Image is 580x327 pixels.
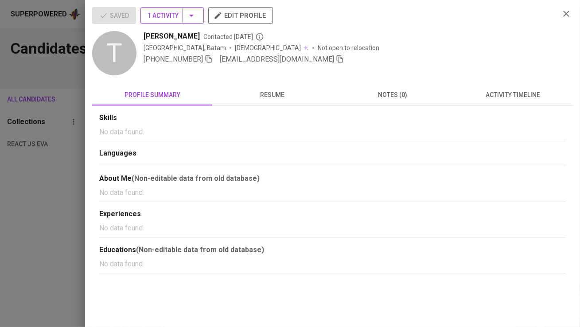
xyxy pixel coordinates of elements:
[97,90,207,101] span: profile summary
[208,7,273,24] button: edit profile
[318,43,379,52] p: Not open to relocation
[99,259,566,269] p: No data found.
[99,223,566,234] p: No data found.
[144,43,226,52] div: [GEOGRAPHIC_DATA], Batam
[208,12,273,19] a: edit profile
[99,113,566,123] div: Skills
[218,90,327,101] span: resume
[99,148,566,159] div: Languages
[144,31,200,42] span: [PERSON_NAME]
[220,55,334,63] span: [EMAIL_ADDRESS][DOMAIN_NAME]
[99,245,566,255] div: Educations
[255,32,264,41] svg: By Batam recruiter
[99,127,566,137] p: No data found.
[144,55,203,63] span: [PHONE_NUMBER]
[458,90,568,101] span: activity timeline
[136,245,264,254] b: (Non-editable data from old database)
[140,7,204,24] button: 1 Activity
[92,31,136,75] div: T
[203,32,264,41] span: Contacted [DATE]
[338,90,448,101] span: notes (0)
[215,10,266,21] span: edit profile
[99,209,566,219] div: Experiences
[235,43,302,52] span: [DEMOGRAPHIC_DATA]
[99,173,566,184] div: About Me
[148,10,197,21] span: 1 Activity
[132,174,260,183] b: (Non-editable data from old database)
[99,187,566,198] p: No data found.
